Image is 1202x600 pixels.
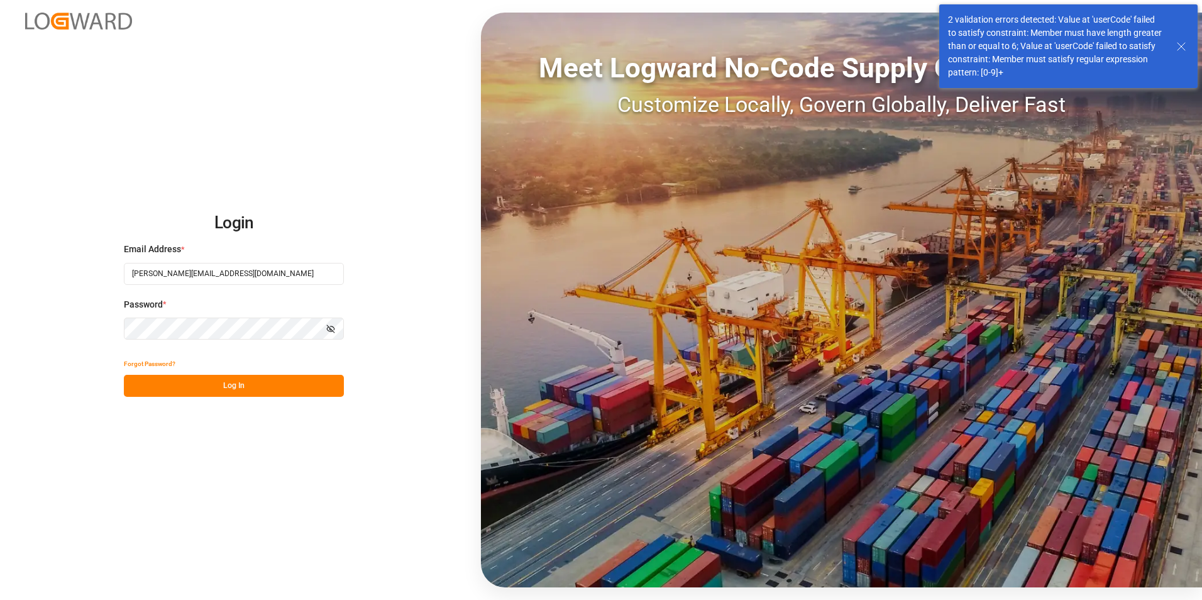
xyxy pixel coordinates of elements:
[948,13,1164,79] div: 2 validation errors detected: Value at 'userCode' failed to satisfy constraint: Member must have ...
[124,203,344,243] h2: Login
[124,298,163,311] span: Password
[481,47,1202,89] div: Meet Logward No-Code Supply Chain Execution:
[124,375,344,397] button: Log In
[124,263,344,285] input: Enter your email
[481,89,1202,121] div: Customize Locally, Govern Globally, Deliver Fast
[25,13,132,30] img: Logward_new_orange.png
[124,353,175,375] button: Forgot Password?
[124,243,181,256] span: Email Address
